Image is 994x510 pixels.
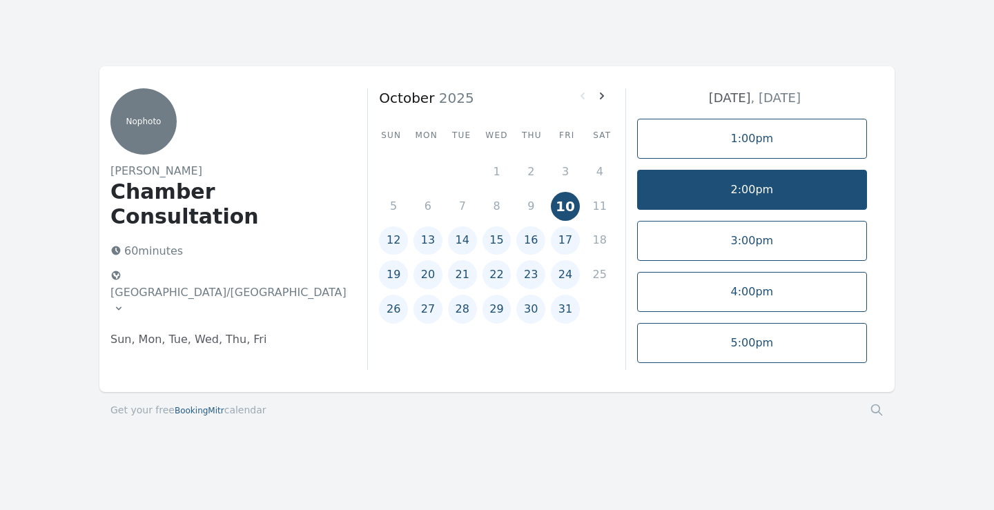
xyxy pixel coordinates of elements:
a: Get your freeBookingMitrcalendar [110,403,266,417]
button: 29 [483,295,511,324]
button: 18 [585,226,614,255]
button: 9 [516,192,545,221]
button: 31 [551,295,580,324]
button: 10 [551,192,580,221]
button: 16 [516,226,545,255]
button: 20 [413,260,442,289]
button: 19 [379,260,408,289]
button: 7 [448,192,477,221]
div: Sat [590,130,614,141]
button: 14 [448,226,477,255]
h1: Chamber Consultation [110,179,345,229]
span: , [DATE] [751,90,801,105]
button: 11 [585,192,614,221]
strong: [DATE] [709,90,751,105]
a: 1:00pm [637,119,867,159]
button: 3 [551,157,580,186]
button: 25 [585,260,614,289]
p: Sun, Mon, Tue, Wed, Thu, Fri [110,331,345,348]
span: BookingMitr [175,406,224,415]
button: 8 [483,192,511,221]
div: Thu [520,130,544,141]
button: 12 [379,226,408,255]
button: 23 [516,260,545,289]
h2: [PERSON_NAME] [110,163,345,179]
button: 1 [483,157,511,186]
button: 28 [448,295,477,324]
div: Mon [414,130,438,141]
button: 27 [413,295,442,324]
button: [GEOGRAPHIC_DATA]/[GEOGRAPHIC_DATA] [105,265,352,320]
button: 2 [516,157,545,186]
div: Tue [449,130,474,141]
button: 15 [483,226,511,255]
button: 22 [483,260,511,289]
button: 4 [585,157,614,186]
a: 3:00pm [637,221,867,261]
div: Sun [379,130,403,141]
a: 4:00pm [637,272,867,312]
button: 6 [413,192,442,221]
div: Wed [485,130,509,141]
button: 21 [448,260,477,289]
button: 30 [516,295,545,324]
p: No photo [110,116,177,127]
p: 60 minutes [105,240,345,262]
button: 24 [551,260,580,289]
button: 13 [413,226,442,255]
span: 2025 [434,90,474,106]
div: Fri [555,130,579,141]
a: 2:00pm [637,170,867,210]
button: 5 [379,192,408,221]
button: 17 [551,226,580,255]
strong: October [379,90,434,106]
a: 5:00pm [637,323,867,363]
button: 26 [379,295,408,324]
